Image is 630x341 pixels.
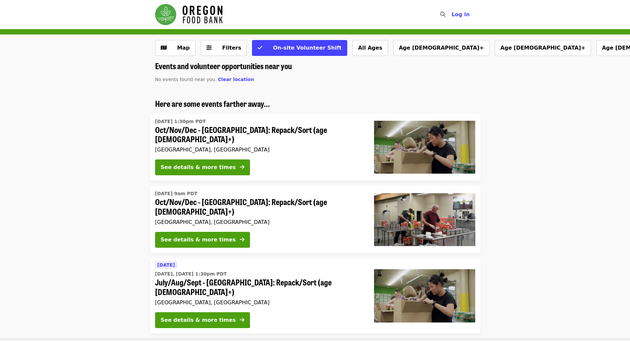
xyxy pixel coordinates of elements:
div: [GEOGRAPHIC_DATA], [GEOGRAPHIC_DATA] [155,299,363,306]
time: [DATE] 9am PDT [155,190,197,197]
span: Here are some events farther away... [155,98,270,109]
span: Oct/Nov/Dec - [GEOGRAPHIC_DATA]: Repack/Sort (age [DEMOGRAPHIC_DATA]+) [155,125,363,144]
time: [DATE], [DATE] 1:30pm PDT [155,271,227,277]
div: See details & more times [161,163,236,171]
button: Clear location [218,76,254,83]
img: Oregon Food Bank - Home [155,4,223,25]
span: Events and volunteer opportunities near you [155,60,292,71]
button: All Ages [353,40,388,56]
button: Filters (0 selected) [201,40,247,56]
button: On-site Volunteer Shift [252,40,347,56]
span: [DATE] [157,262,175,268]
a: See details for "July/Aug/Sept - Portland: Repack/Sort (age 8+)" [150,258,481,333]
span: Log in [451,11,470,18]
img: Oct/Nov/Dec - Portland: Repack/Sort (age 8+) organized by Oregon Food Bank [374,121,475,174]
i: map icon [161,45,167,51]
span: Oct/Nov/Dec - [GEOGRAPHIC_DATA]: Repack/Sort (age [DEMOGRAPHIC_DATA]+) [155,197,363,216]
i: arrow-right icon [240,317,244,323]
button: Age [DEMOGRAPHIC_DATA]+ [495,40,591,56]
span: Filters [222,45,241,51]
button: See details & more times [155,159,250,175]
i: sliders-h icon [206,45,212,51]
span: On-site Volunteer Shift [273,45,341,51]
i: search icon [440,11,445,18]
input: Search [449,7,455,22]
button: See details & more times [155,312,250,328]
i: arrow-right icon [240,236,244,243]
button: Log in [446,8,475,21]
a: See details for "Oct/Nov/Dec - Portland: Repack/Sort (age 8+)" [150,114,481,181]
a: See details for "Oct/Nov/Dec - Portland: Repack/Sort (age 16+)" [150,186,481,253]
button: Age [DEMOGRAPHIC_DATA]+ [393,40,489,56]
button: See details & more times [155,232,250,248]
div: [GEOGRAPHIC_DATA], [GEOGRAPHIC_DATA] [155,219,363,225]
i: arrow-right icon [240,164,244,170]
span: No events found near you. [155,77,217,82]
i: check icon [258,45,262,51]
div: See details & more times [161,236,236,244]
span: Map [177,45,190,51]
img: July/Aug/Sept - Portland: Repack/Sort (age 8+) organized by Oregon Food Bank [374,269,475,322]
img: Oct/Nov/Dec - Portland: Repack/Sort (age 16+) organized by Oregon Food Bank [374,193,475,246]
div: See details & more times [161,316,236,324]
button: Show map view [155,40,195,56]
time: [DATE] 1:30pm PDT [155,118,206,125]
div: [GEOGRAPHIC_DATA], [GEOGRAPHIC_DATA] [155,147,363,153]
span: Clear location [218,77,254,82]
span: July/Aug/Sept - [GEOGRAPHIC_DATA]: Repack/Sort (age [DEMOGRAPHIC_DATA]+) [155,277,363,297]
